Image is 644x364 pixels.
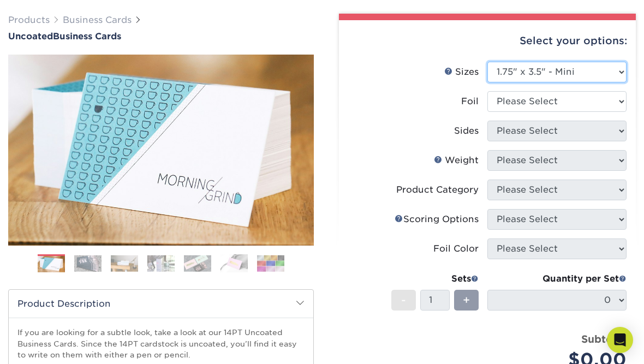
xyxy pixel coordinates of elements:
[454,124,479,138] div: Sides
[444,65,479,79] div: Sizes
[63,15,132,25] a: Business Cards
[395,213,479,226] div: Scoring Options
[8,31,314,41] a: UncoatedBusiness Cards
[147,255,175,272] img: Business Cards 04
[74,255,102,272] img: Business Cards 02
[220,254,248,273] img: Business Cards 06
[8,15,50,25] a: Products
[38,250,65,278] img: Business Cards 01
[581,333,627,345] strong: Subtotal
[433,242,479,255] div: Foil Color
[391,272,479,285] div: Sets
[184,255,211,272] img: Business Cards 05
[487,272,627,285] div: Quantity per Set
[401,292,406,308] span: -
[396,183,479,196] div: Product Category
[8,31,53,41] span: Uncoated
[257,255,284,272] img: Business Cards 07
[111,255,138,272] img: Business Cards 03
[8,31,314,41] h1: Business Cards
[9,290,313,318] h2: Product Description
[461,95,479,108] div: Foil
[3,331,93,360] iframe: Google Customer Reviews
[463,292,470,308] span: +
[607,327,633,353] div: Open Intercom Messenger
[348,20,627,62] div: Select your options:
[434,154,479,167] div: Weight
